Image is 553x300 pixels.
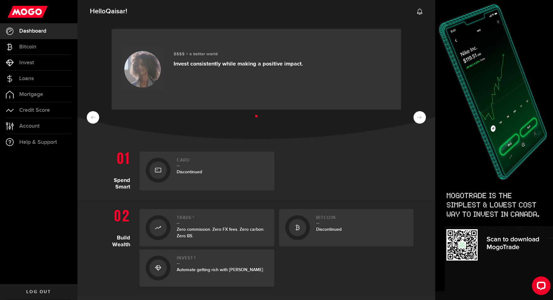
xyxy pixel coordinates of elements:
h2: Bitcoin [316,215,408,224]
span: Account [19,123,40,129]
span: Invest [19,60,34,66]
h2: Card [177,158,268,166]
span: Qaisar [106,7,126,16]
span: Credit Score [19,107,50,113]
span: Discontinued [177,169,202,175]
span: Help & Support [19,139,57,145]
a: BitcoinDiscontinued [279,209,414,246]
iframe: LiveChat chat widget [527,274,553,300]
span: Zero commission. Zero FX fees. Zero carbon. Zero BS. [177,227,264,239]
a: CardDiscontinued [139,152,274,190]
h1: Spend Smart [99,148,135,190]
h3: $$$$ + a better world [174,52,303,57]
span: Discontinued [316,227,342,232]
a: Trade1Zero commission. Zero FX fees. Zero carbon. Zero BS. [139,209,274,246]
span: Hello ! [90,5,127,18]
span: Automate getting rich with [PERSON_NAME] [177,267,263,272]
sup: 2 [194,256,196,259]
sup: 1 [192,215,194,219]
span: Dashboard [19,28,46,34]
a: Invest2Automate getting rich with [PERSON_NAME] [139,249,274,287]
span: Bitcoin [19,44,36,50]
p: Invest consistently while making a positive impact. [174,61,303,67]
span: Log out [26,290,51,294]
span: Loans [19,76,34,81]
a: $$$$ + a better world Invest consistently while making a positive impact. [112,29,401,110]
h1: Build Wealth [99,206,135,287]
h2: Invest [177,256,268,264]
span: Mortgage [19,92,43,97]
h2: Trade [177,215,268,224]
